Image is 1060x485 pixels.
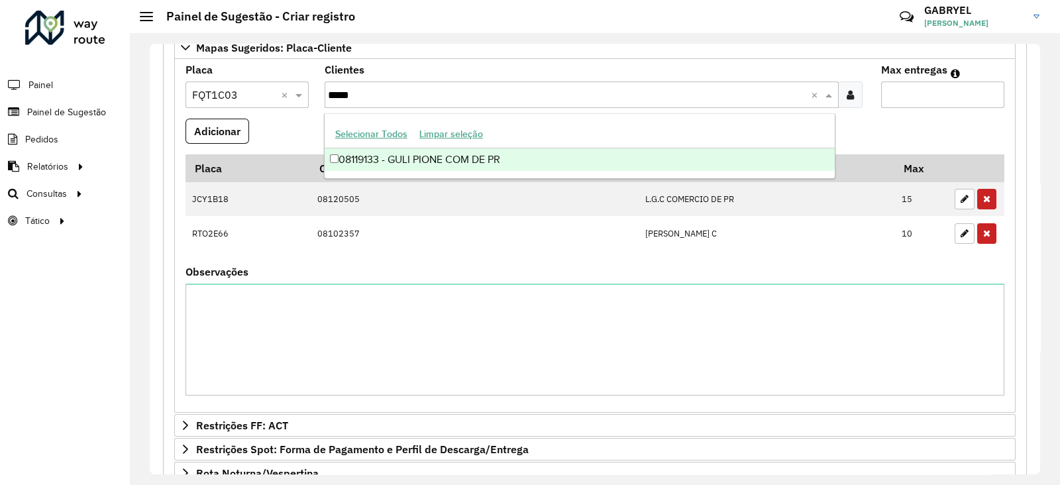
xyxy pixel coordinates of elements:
[881,62,947,78] label: Max entregas
[413,124,489,144] button: Limpar seleção
[174,462,1016,484] a: Rota Noturna/Vespertina
[153,9,355,24] h2: Painel de Sugestão - Criar registro
[811,87,822,103] span: Clear all
[27,160,68,174] span: Relatórios
[639,182,895,217] td: L.G.C COMERCIO DE PR
[895,154,948,182] th: Max
[185,216,310,250] td: RTO2E66
[310,154,638,182] th: Código Cliente
[281,87,292,103] span: Clear all
[329,124,413,144] button: Selecionar Todos
[174,59,1016,413] div: Mapas Sugeridos: Placa-Cliente
[174,36,1016,59] a: Mapas Sugeridos: Placa-Cliente
[951,68,960,79] em: Máximo de clientes que serão colocados na mesma rota com os clientes informados
[26,187,67,201] span: Consultas
[895,216,948,250] td: 10
[924,17,1024,29] span: [PERSON_NAME]
[25,214,50,228] span: Tático
[25,133,58,146] span: Pedidos
[324,113,836,179] ng-dropdown-panel: Options list
[310,182,638,217] td: 08120505
[185,154,310,182] th: Placa
[28,78,53,92] span: Painel
[196,42,352,53] span: Mapas Sugeridos: Placa-Cliente
[639,216,895,250] td: [PERSON_NAME] C
[196,444,529,455] span: Restrições Spot: Forma de Pagamento e Perfil de Descarga/Entrega
[924,4,1024,17] h3: GABRYEL
[174,414,1016,437] a: Restrições FF: ACT
[196,420,288,431] span: Restrições FF: ACT
[174,438,1016,460] a: Restrições Spot: Forma de Pagamento e Perfil de Descarga/Entrega
[895,182,948,217] td: 15
[185,62,213,78] label: Placa
[325,62,364,78] label: Clientes
[185,182,310,217] td: JCY1B18
[185,264,248,280] label: Observações
[325,148,835,171] div: 08119133 - GULI PIONE COM DE PR
[27,105,106,119] span: Painel de Sugestão
[196,468,319,478] span: Rota Noturna/Vespertina
[892,3,921,31] a: Contato Rápido
[185,119,249,144] button: Adicionar
[310,216,638,250] td: 08102357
